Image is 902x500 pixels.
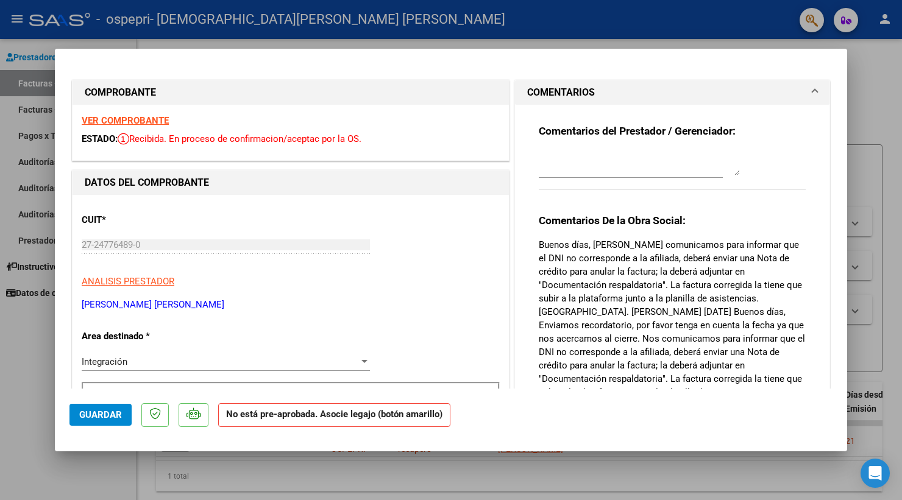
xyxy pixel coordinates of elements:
div: Open Intercom Messenger [861,459,890,488]
strong: No está pre-aprobada. Asocie legajo (botón amarillo) [218,403,450,427]
strong: Comentarios De la Obra Social: [539,214,686,227]
p: Buenos días, [PERSON_NAME] comunicamos para informar que el DNI no corresponde a la afiliada, deb... [539,238,806,412]
strong: Comentarios del Prestador / Gerenciador: [539,125,736,137]
mat-expansion-panel-header: COMENTARIOS [515,80,829,105]
button: Guardar [69,404,132,426]
a: VER COMPROBANTE [82,115,169,126]
span: ANALISIS PRESTADOR [82,276,174,287]
strong: COMPROBANTE [85,86,156,98]
span: Recibida. En proceso de confirmacion/aceptac por la OS. [118,133,361,144]
strong: DATOS DEL COMPROBANTE [85,177,209,188]
span: ESTADO: [82,133,118,144]
h1: COMENTARIOS [527,85,595,100]
span: Guardar [79,409,122,420]
p: CUIT [82,213,207,227]
p: [PERSON_NAME] [PERSON_NAME] [82,298,500,312]
p: Area destinado * [82,329,207,343]
div: COMENTARIOS [515,105,829,468]
span: Integración [82,356,127,367]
